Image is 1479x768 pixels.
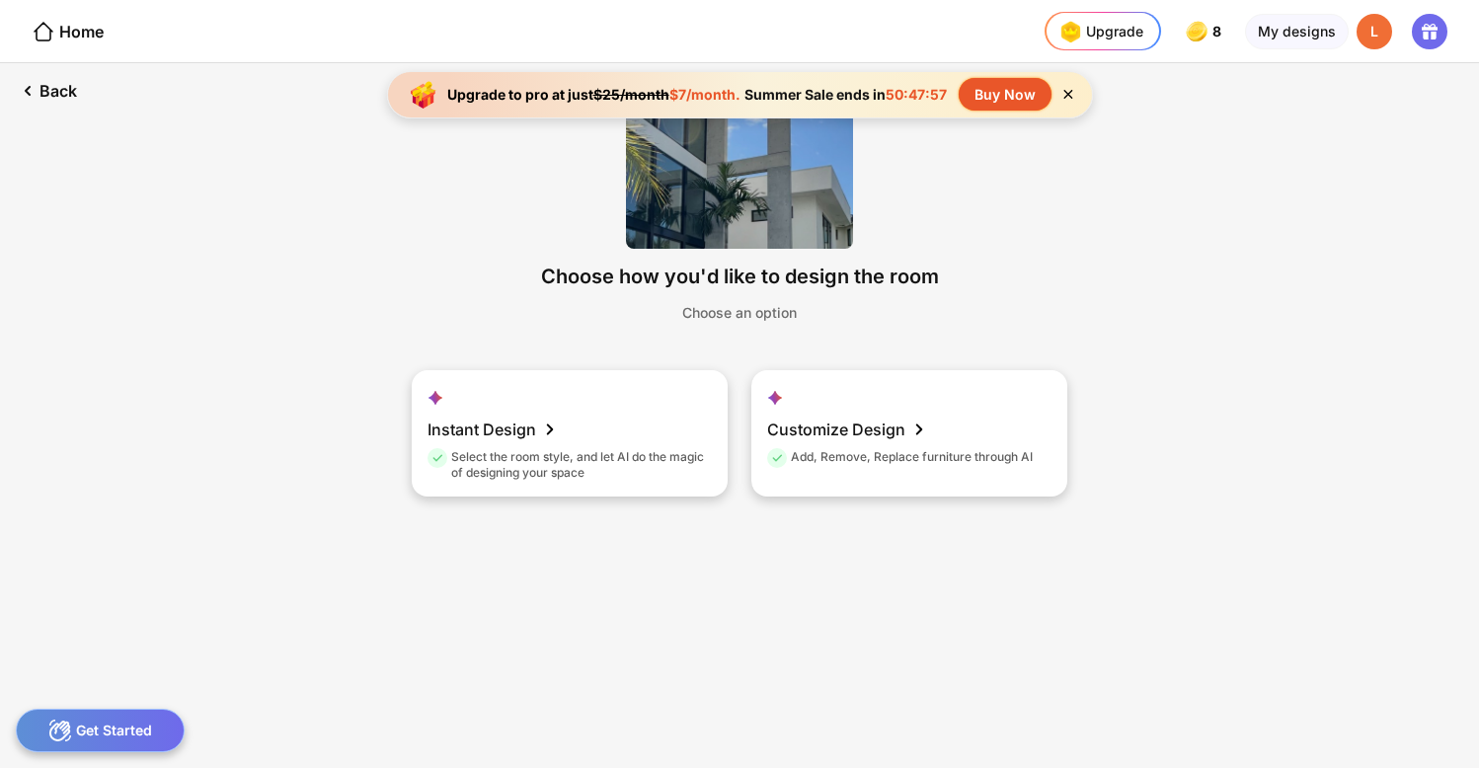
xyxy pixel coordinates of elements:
div: Home [32,20,104,43]
div: Select the room style, and let AI do the magic of designing your space [428,449,707,481]
img: upgrade-banner-new-year-icon.gif [404,75,443,115]
span: 50:47:57 [886,86,947,103]
span: $7/month. [669,86,740,103]
div: L [1357,14,1392,49]
img: Z [626,111,853,249]
div: Customize Design [767,410,931,449]
div: Choose an option [682,304,797,321]
div: Get Started [16,709,185,752]
div: Choose how you'd like to design the room [541,265,939,288]
div: Instant Design [428,410,562,449]
div: My designs [1245,14,1349,49]
div: Upgrade to pro at just [447,86,740,103]
div: Upgrade [1054,16,1143,47]
div: Add, Remove, Replace furniture through AI [767,449,1033,472]
img: upgrade-nav-btn-icon.gif [1054,16,1086,47]
div: Summer Sale ends in [740,86,951,103]
span: 8 [1212,24,1225,39]
div: Buy Now [959,78,1051,111]
span: $25/month [593,86,669,103]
